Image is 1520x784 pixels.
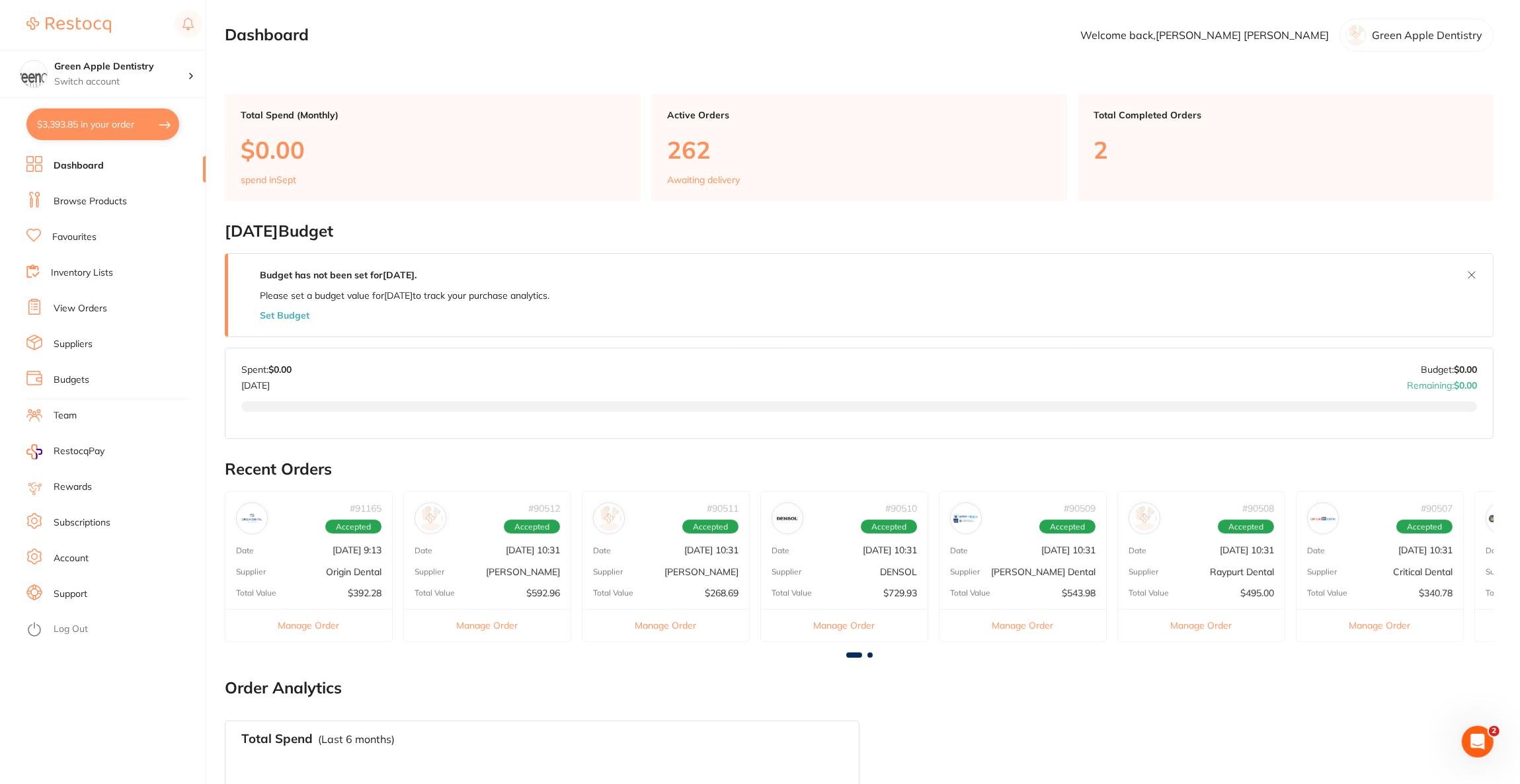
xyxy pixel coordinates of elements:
[241,110,625,120] p: Total Spend (Monthly)
[667,175,740,185] p: Awaiting delivery
[260,290,549,301] p: Please set a budget value for [DATE] to track your purchase analytics.
[1489,726,1500,736] span: 2
[950,567,980,576] p: Supplier
[1398,545,1453,555] p: [DATE] 10:31
[950,588,990,598] p: Total Value
[1486,567,1515,576] p: Supplier
[1307,546,1325,555] p: Date
[350,503,381,514] p: # 91165
[1462,726,1494,758] iframe: Intercom live chat
[1218,520,1274,534] span: Accepted
[707,503,739,514] p: # 90511
[861,520,917,534] span: Accepted
[415,546,432,555] p: Date
[885,503,917,514] p: # 90510
[54,75,188,89] p: Switch account
[775,506,800,531] img: DENSOL
[1393,567,1453,577] p: Critical Dental
[225,26,309,44] h2: Dashboard
[225,609,392,641] button: Manage Order
[54,409,77,422] a: Team
[950,546,968,555] p: Date
[54,195,127,208] a: Browse Products
[593,567,623,576] p: Supplier
[326,567,381,577] p: Origin Dental
[1396,520,1453,534] span: Accepted
[26,444,42,459] img: RestocqPay
[418,506,443,531] img: Henry Schein Halas
[506,545,560,555] p: [DATE] 10:31
[241,136,625,163] p: $0.00
[325,520,381,534] span: Accepted
[1129,546,1146,555] p: Date
[1297,609,1463,641] button: Manage Order
[54,445,104,458] span: RestocqPay
[880,567,917,577] p: DENSOL
[1307,588,1347,598] p: Total Value
[1307,567,1337,576] p: Supplier
[241,375,292,391] p: [DATE]
[54,159,104,173] a: Dashboard
[26,444,104,459] a: RestocqPay
[54,302,107,315] a: View Orders
[26,10,111,40] a: Restocq Logo
[415,567,444,576] p: Supplier
[1118,609,1285,641] button: Manage Order
[526,588,560,598] p: $592.96
[651,94,1067,201] a: Active Orders262Awaiting delivery
[1372,29,1482,41] p: Green Apple Dentistry
[52,231,97,244] a: Favourites
[1080,29,1329,41] p: Welcome back, [PERSON_NAME] [PERSON_NAME]
[772,567,801,576] p: Supplier
[1041,545,1096,555] p: [DATE] 10:31
[268,364,292,375] strong: $0.00
[241,732,313,746] h3: Total Spend
[1242,503,1274,514] p: # 90508
[772,546,789,555] p: Date
[1132,506,1157,531] img: Raypurt Dental
[26,108,179,140] button: $3,393.85 in your order
[51,266,113,280] a: Inventory Lists
[1094,136,1478,163] p: 2
[1129,588,1169,598] p: Total Value
[225,679,1494,697] h2: Order Analytics
[1064,503,1096,514] p: # 90509
[705,588,739,598] p: $268.69
[1310,506,1336,531] img: Critical Dental
[225,94,641,201] a: Total Spend (Monthly)$0.00spend inSept
[1407,375,1477,391] p: Remaining:
[1419,588,1453,598] p: $340.78
[239,506,264,531] img: Origin Dental
[236,588,276,598] p: Total Value
[863,545,917,555] p: [DATE] 10:31
[26,619,202,641] button: Log Out
[54,338,93,351] a: Suppliers
[486,567,560,577] p: [PERSON_NAME]
[1486,546,1503,555] p: Date
[883,588,917,598] p: $729.93
[1421,503,1453,514] p: # 90507
[1039,520,1096,534] span: Accepted
[54,60,188,73] h4: Green Apple Dentistry
[761,609,928,641] button: Manage Order
[682,520,739,534] span: Accepted
[667,136,1051,163] p: 262
[333,545,381,555] p: [DATE] 9:13
[54,588,87,601] a: Support
[1220,545,1274,555] p: [DATE] 10:31
[1454,364,1477,375] strong: $0.00
[667,110,1051,120] p: Active Orders
[1421,364,1477,375] p: Budget:
[596,506,621,531] img: Adam Dental
[1094,110,1478,120] p: Total Completed Orders
[1078,94,1494,201] a: Total Completed Orders2
[1129,567,1158,576] p: Supplier
[953,506,979,531] img: Erskine Dental
[318,733,395,745] p: (Last 6 months)
[54,623,88,636] a: Log Out
[26,17,111,33] img: Restocq Logo
[404,609,571,641] button: Manage Order
[940,609,1106,641] button: Manage Order
[225,222,1494,241] h2: [DATE] Budget
[528,503,560,514] p: # 90512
